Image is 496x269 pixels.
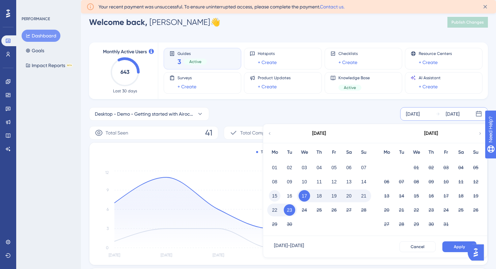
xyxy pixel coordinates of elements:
[177,83,196,91] a: + Create
[103,48,147,56] span: Monthly Active Users
[419,83,438,91] a: + Create
[411,176,422,187] button: 08
[440,190,452,202] button: 17
[396,204,407,216] button: 21
[105,170,109,175] tspan: 12
[269,204,280,216] button: 22
[381,204,392,216] button: 20
[419,51,452,56] span: Resource Centers
[320,4,345,9] a: Contact us.
[409,148,424,156] div: We
[22,30,60,42] button: Dashboard
[299,162,310,173] button: 03
[256,149,281,155] div: Total Seen
[338,58,357,66] a: + Create
[327,148,341,156] div: Fr
[284,204,295,216] button: 23
[358,162,369,173] button: 07
[66,64,73,67] div: BETA
[381,176,392,187] button: 06
[440,204,452,216] button: 24
[313,162,325,173] button: 04
[356,148,371,156] div: Su
[328,162,340,173] button: 05
[109,253,120,258] tspan: [DATE]
[381,218,392,230] button: 27
[419,58,438,66] a: + Create
[328,190,340,202] button: 19
[396,218,407,230] button: 28
[313,204,325,216] button: 25
[269,176,280,187] button: 08
[95,110,194,118] span: Desktop - Demo - Getting started with Airocollect
[177,51,207,56] span: Guides
[425,204,437,216] button: 23
[396,190,407,202] button: 14
[399,241,436,252] button: Cancel
[269,218,280,230] button: 29
[470,162,481,173] button: 05
[240,129,277,137] span: Total Completion
[344,85,356,90] span: Active
[89,107,209,121] button: Desktop - Demo - Getting started with Airocollect
[425,190,437,202] button: 16
[411,190,422,202] button: 15
[89,17,147,27] span: Welcome back,
[22,44,48,57] button: Goals
[161,253,172,258] tspan: [DATE]
[470,204,481,216] button: 26
[269,190,280,202] button: 15
[455,204,467,216] button: 25
[411,162,422,173] button: 01
[455,162,467,173] button: 04
[274,241,304,252] div: [DATE] - [DATE]
[470,176,481,187] button: 12
[297,148,312,156] div: We
[205,127,213,138] span: 41
[338,51,358,56] span: Checklists
[470,190,481,202] button: 19
[22,59,77,71] button: Impact ReportsBETA
[440,162,452,173] button: 03
[16,2,42,10] span: Need Help?
[258,58,277,66] a: + Create
[258,75,291,81] span: Product Updates
[313,190,325,202] button: 18
[284,190,295,202] button: 16
[22,16,50,22] div: PERFORMANCE
[425,218,437,230] button: 30
[107,226,109,231] tspan: 3
[406,110,420,118] div: [DATE]
[394,148,409,156] div: Tu
[411,218,422,230] button: 29
[106,245,109,250] tspan: 0
[312,129,326,138] div: [DATE]
[99,3,345,11] span: Your recent payment was unsuccessful. To ensure uninterrupted access, please complete the payment.
[343,190,355,202] button: 20
[313,176,325,187] button: 11
[189,59,201,64] span: Active
[379,148,394,156] div: Mo
[343,204,355,216] button: 27
[113,88,137,94] span: Last 30 days
[269,162,280,173] button: 01
[358,176,369,187] button: 14
[358,204,369,216] button: 28
[213,253,224,258] tspan: [DATE]
[455,190,467,202] button: 18
[425,162,437,173] button: 02
[455,176,467,187] button: 11
[442,241,476,252] button: Apply
[177,75,196,81] span: Surveys
[446,110,460,118] div: [DATE]
[358,190,369,202] button: 21
[424,148,439,156] div: Th
[411,204,422,216] button: 22
[468,148,483,156] div: Su
[120,69,130,75] text: 643
[89,17,220,28] div: [PERSON_NAME] 👋
[447,17,488,28] button: Publish Changes
[299,190,310,202] button: 17
[419,75,441,81] span: AI Assistant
